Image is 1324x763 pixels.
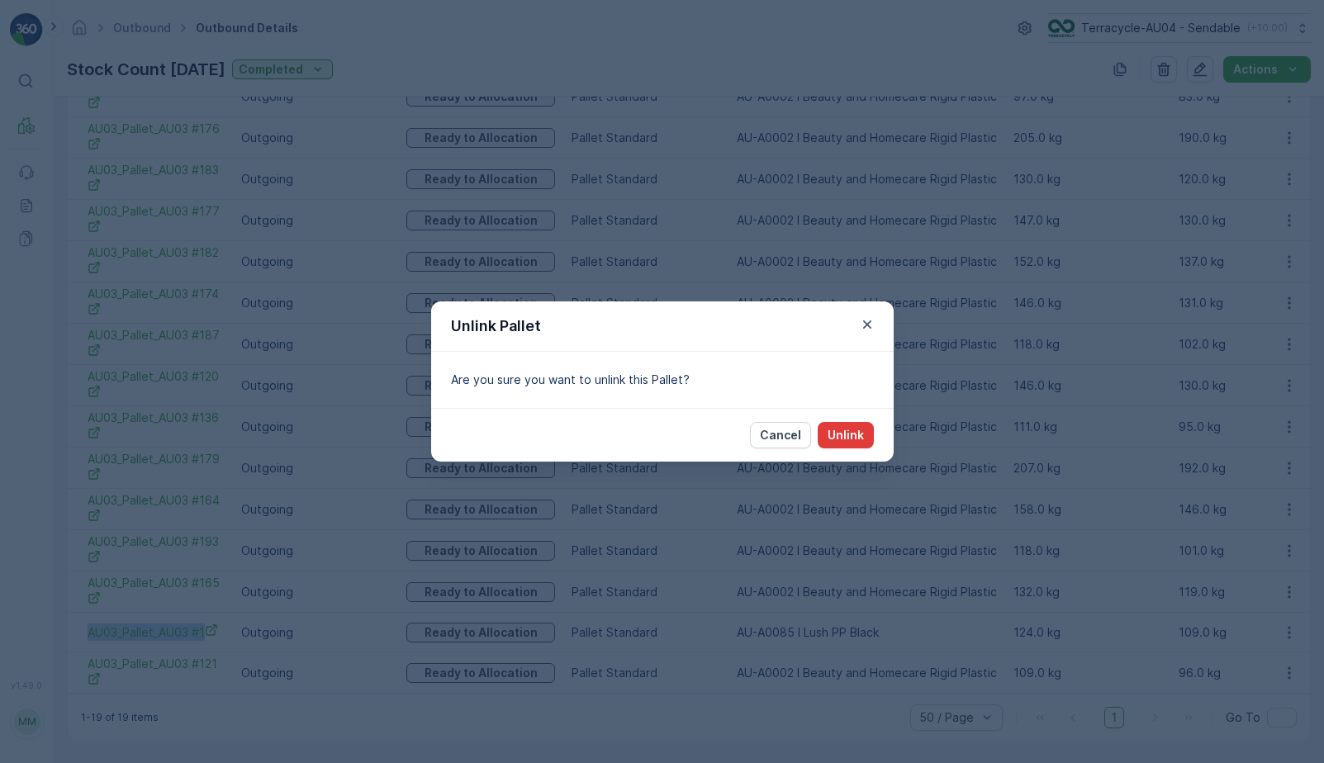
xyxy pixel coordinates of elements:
[750,422,811,448] button: Cancel
[818,422,874,448] button: Unlink
[451,372,874,388] p: Are you sure you want to unlink this Pallet?
[451,315,541,338] p: Unlink Pallet
[828,427,864,443] p: Unlink
[760,427,801,443] p: Cancel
